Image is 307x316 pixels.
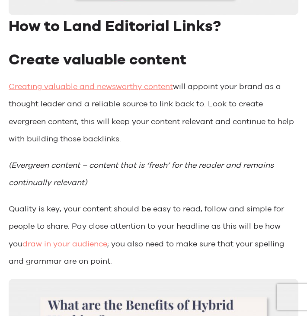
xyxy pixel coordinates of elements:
a: Creating valuable and newsworthy content [9,82,173,91]
p: will appoint your brand as a thought leader and a reliable source to link back to. Look to create... [9,78,298,148]
h4: Create valuable content [9,49,298,69]
a: draw in your audience [22,239,107,248]
em: (Evergreen content – content that is ‘fresh’ for the reader and remains continually relevant) [9,160,274,187]
p: Quality is key, your content should be easy to read, follow and simple for people to share. Pay c... [9,200,298,270]
h2: How to Land Editorial Links? [9,15,298,36]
